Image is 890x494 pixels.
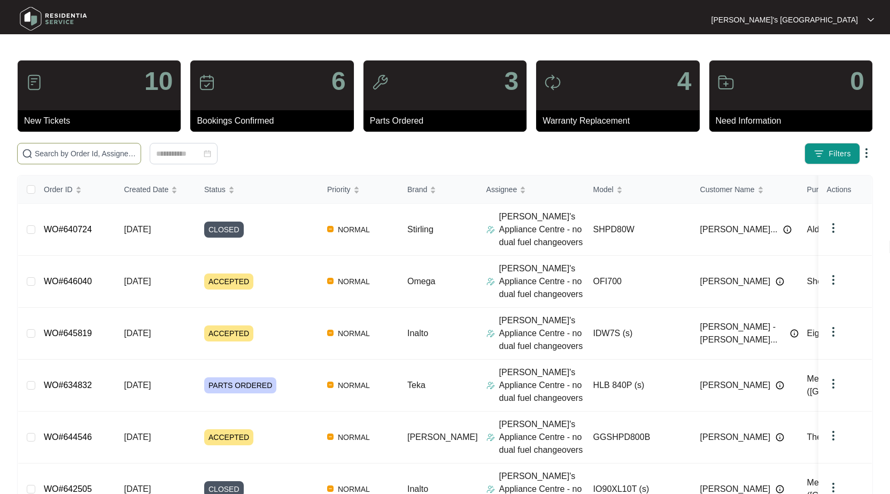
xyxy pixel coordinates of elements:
[700,275,771,288] span: [PERSON_NAME]
[486,225,495,234] img: Assigner Icon
[499,418,585,457] p: [PERSON_NAME]'s Appliance Centre - no dual fuel changeovers
[44,329,92,338] a: WO#645819
[776,277,784,286] img: Info icon
[124,225,151,234] span: [DATE]
[407,184,427,195] span: Brand
[827,429,840,442] img: dropdown arrow
[827,273,840,286] img: dropdown arrow
[144,69,173,94] p: 10
[124,432,151,442] span: [DATE]
[716,115,872,127] p: Need Information
[319,176,399,204] th: Priority
[44,184,73,195] span: Order ID
[818,176,872,204] th: Actions
[331,69,346,94] p: 6
[44,484,92,493] a: WO#642505
[44,277,92,286] a: WO#646040
[700,431,771,444] span: [PERSON_NAME]
[407,225,434,234] span: Stirling
[35,148,136,159] input: Search by Order Id, Assignee Name, Customer Name, Brand and Model
[198,74,215,91] img: icon
[22,148,33,159] img: search-icon
[776,381,784,390] img: Info icon
[334,379,374,392] span: NORMAL
[499,262,585,301] p: [PERSON_NAME]'s Appliance Centre - no dual fuel changeovers
[327,184,351,195] span: Priority
[204,184,226,195] span: Status
[16,3,91,35] img: residentia service logo
[486,433,495,442] img: Assigner Icon
[829,148,851,159] span: Filters
[544,74,561,91] img: icon
[700,184,755,195] span: Customer Name
[124,381,151,390] span: [DATE]
[804,143,860,164] button: filter iconFilters
[486,277,495,286] img: Assigner Icon
[197,115,353,127] p: Bookings Confirmed
[124,484,151,493] span: [DATE]
[327,226,334,232] img: Vercel Logo
[478,176,585,204] th: Assignee
[593,184,614,195] span: Model
[327,330,334,336] img: Vercel Logo
[407,329,428,338] span: Inalto
[327,382,334,388] img: Vercel Logo
[585,360,692,412] td: HLB 840P (s)
[860,147,873,159] img: dropdown arrow
[44,225,92,234] a: WO#640724
[700,379,771,392] span: [PERSON_NAME]
[327,434,334,440] img: Vercel Logo
[204,429,253,445] span: ACCEPTED
[407,432,478,442] span: [PERSON_NAME]
[486,329,495,338] img: Assigner Icon
[776,433,784,442] img: Info icon
[827,481,840,494] img: dropdown arrow
[370,115,527,127] p: Parts Ordered
[24,115,181,127] p: New Tickets
[124,184,168,195] span: Created Date
[807,225,822,234] span: Aldi
[585,204,692,256] td: SHPD80W
[692,176,799,204] th: Customer Name
[399,176,478,204] th: Brand
[585,412,692,463] td: GGSHPD800B
[677,69,692,94] p: 4
[486,381,495,390] img: Assigner Icon
[868,17,874,22] img: dropdown arrow
[486,485,495,493] img: Assigner Icon
[327,485,334,492] img: Vercel Logo
[407,484,428,493] span: Inalto
[204,377,276,393] span: PARTS ORDERED
[807,432,868,442] span: The Good Guys
[504,69,518,94] p: 3
[585,308,692,360] td: IDW7S (s)
[327,278,334,284] img: Vercel Logo
[827,222,840,234] img: dropdown arrow
[499,210,585,249] p: [PERSON_NAME]'s Appliance Centre - no dual fuel changeovers
[585,176,692,204] th: Model
[44,381,92,390] a: WO#634832
[700,223,778,236] span: [PERSON_NAME]...
[204,273,253,290] span: ACCEPTED
[827,377,840,390] img: dropdown arrow
[44,432,92,442] a: WO#644546
[585,256,692,308] td: OFI700
[790,329,799,338] img: Info icon
[124,329,151,338] span: [DATE]
[783,225,792,234] img: Info icon
[35,176,115,204] th: Order ID
[334,327,374,340] span: NORMAL
[499,314,585,353] p: [PERSON_NAME]'s Appliance Centre - no dual fuel changeovers
[711,14,858,25] p: [PERSON_NAME]'s [GEOGRAPHIC_DATA]
[204,222,244,238] span: CLOSED
[776,485,784,493] img: Info icon
[26,74,43,91] img: icon
[196,176,319,204] th: Status
[486,184,517,195] span: Assignee
[334,431,374,444] span: NORMAL
[124,277,151,286] span: [DATE]
[850,69,864,94] p: 0
[807,277,874,286] span: Sherridon Homes
[543,115,699,127] p: Warranty Replacement
[407,277,435,286] span: Omega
